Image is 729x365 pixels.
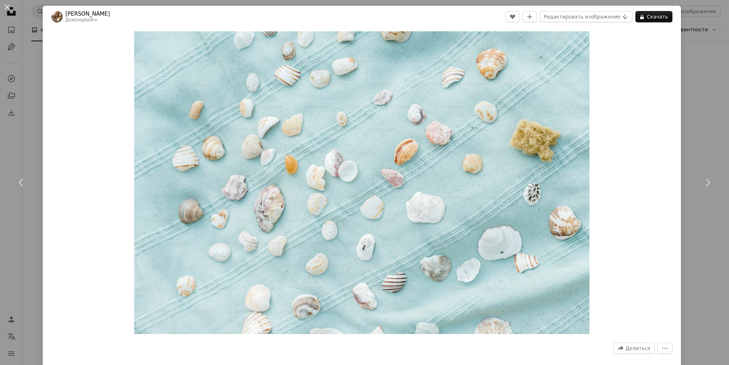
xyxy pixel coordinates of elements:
font: Для [65,17,74,22]
img: Перейти к профилю Элизы Лэйне [51,11,63,22]
font: Скачать [647,14,668,20]
button: Нравиться [505,11,520,22]
button: Редактировать изображение [540,11,632,22]
button: Поделитесь этим изображением [613,343,655,354]
a: [PERSON_NAME] [65,10,110,17]
a: Следующий [686,148,729,217]
img: Связка ракушек на синем полотенце. [134,31,589,334]
font: Делиться [625,345,650,351]
button: Добавить в коллекцию [523,11,537,22]
font: Редактировать изображение [544,14,620,20]
button: Скачать [635,11,672,22]
font: [PERSON_NAME] [65,11,110,17]
button: Увеличить изображение [134,31,589,334]
a: Unsplash+ [74,17,98,22]
button: Дополнительные действия [657,343,672,354]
